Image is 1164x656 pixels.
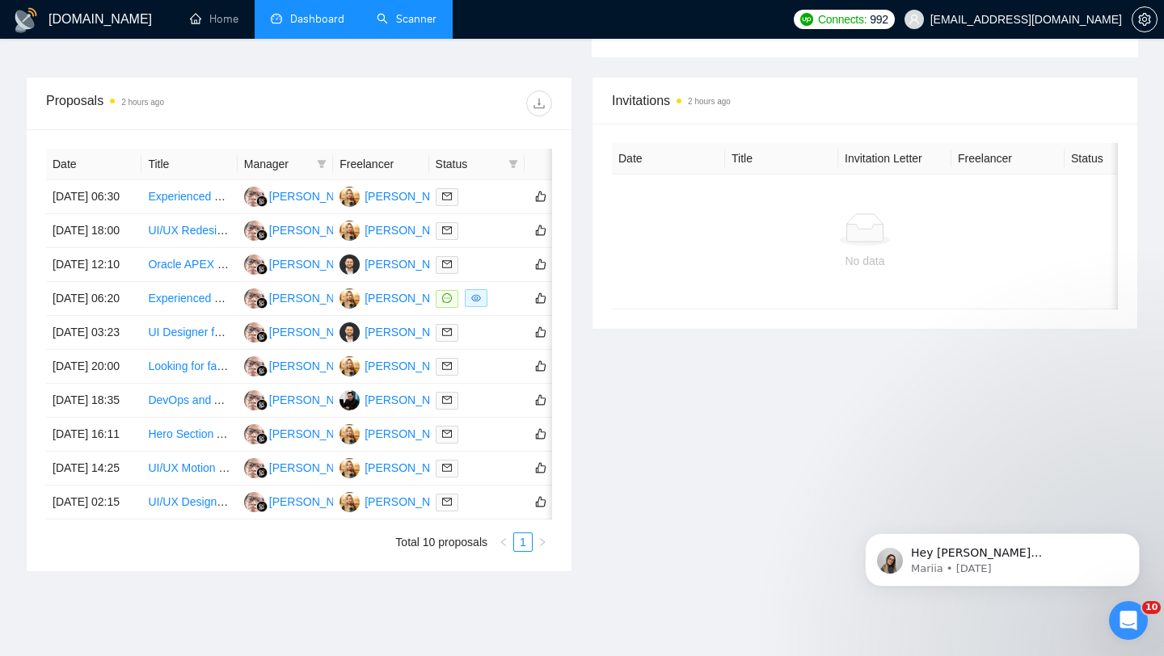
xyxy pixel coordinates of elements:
[800,13,813,26] img: upwork-logo.png
[471,293,481,303] span: eye
[141,214,237,248] td: UI/UX Redesign for Home Recipe Management Web App
[531,458,550,477] button: like
[1132,13,1158,26] a: setting
[535,393,546,406] span: like
[256,467,268,478] img: gigradar-bm.png
[269,425,362,443] div: [PERSON_NAME]
[339,458,360,478] img: VP
[442,463,452,473] span: mail
[365,255,458,273] div: [PERSON_NAME]
[256,399,268,410] img: gigradar-bm.png
[531,492,550,511] button: like
[442,497,452,507] span: mail
[1109,601,1148,640] iframe: Intercom live chat
[533,532,552,552] button: right
[535,190,546,203] span: like
[46,282,141,316] td: [DATE] 06:20
[141,486,237,519] td: UI/UX Designer for AI Health Product
[339,221,360,241] img: VP
[333,149,428,180] th: Freelancer
[244,257,362,270] a: HH[PERSON_NAME]
[612,143,725,175] th: Date
[46,180,141,214] td: [DATE] 06:30
[141,350,237,384] td: Looking for fastest high quality UI/UX designers
[365,459,458,477] div: [PERSON_NAME]
[442,361,452,371] span: mail
[442,259,452,269] span: mail
[527,97,551,110] span: download
[688,97,731,106] time: 2 hours ago
[533,532,552,552] li: Next Page
[244,427,362,439] a: HH[PERSON_NAME]
[244,221,264,241] img: HH
[46,316,141,350] td: [DATE] 03:23
[256,263,268,275] img: gigradar-bm.png
[377,12,436,26] a: searchScanner
[365,323,458,341] div: [PERSON_NAME]
[365,289,458,307] div: [PERSON_NAME]
[46,350,141,384] td: [DATE] 20:00
[13,7,39,33] img: logo
[256,365,268,376] img: gigradar-bm.png
[244,390,264,410] img: HH
[365,425,458,443] div: [PERSON_NAME]
[436,155,502,173] span: Status
[535,258,546,271] span: like
[395,532,487,552] li: Total 10 proposals
[244,322,264,343] img: HH
[1132,6,1158,32] button: setting
[339,254,360,275] img: OP
[531,221,550,240] button: like
[148,326,419,339] a: UI Designer for Technical SaaS Platform (Atlas Forge)
[314,152,330,176] span: filter
[46,418,141,452] td: [DATE] 16:11
[256,297,268,309] img: gigradar-bm.png
[269,255,362,273] div: [PERSON_NAME]
[141,248,237,282] td: Oracle APEX Development
[269,289,362,307] div: [PERSON_NAME]
[365,391,458,409] div: [PERSON_NAME]
[818,11,867,28] span: Connects:
[1132,13,1157,26] span: setting
[838,143,951,175] th: Invitation Letter
[535,326,546,339] span: like
[951,143,1065,175] th: Freelancer
[148,224,435,237] a: UI/UX Redesign for Home Recipe Management Web App
[148,461,432,474] a: UI/UX Motion & Dashboard Interaction Designer Needed
[46,384,141,418] td: [DATE] 18:35
[244,359,362,372] a: HH[PERSON_NAME]
[531,254,550,274] button: like
[339,427,458,439] a: VP[PERSON_NAME]
[339,494,458,507] a: VP[PERSON_NAME]
[244,458,264,478] img: HH
[535,495,546,508] span: like
[1142,601,1161,614] span: 10
[317,159,327,169] span: filter
[46,248,141,282] td: [DATE] 12:10
[141,452,237,486] td: UI/UX Motion & Dashboard Interaction Designer Needed
[442,429,452,439] span: mail
[244,424,264,444] img: HH
[531,356,550,376] button: like
[269,459,362,477] div: [PERSON_NAME]
[531,288,550,308] button: like
[141,418,237,452] td: Hero Section Animation for Website — Creative Motion & Interaction
[46,452,141,486] td: [DATE] 14:25
[244,325,362,338] a: HH[PERSON_NAME]
[339,492,360,512] img: VP
[148,190,400,203] a: Experienced UI/UX Designer for SAAS Application
[269,391,362,409] div: [PERSON_NAME]
[148,427,490,440] a: Hero Section Animation for Website — Creative Motion & Interaction
[256,331,268,343] img: gigradar-bm.png
[494,532,513,552] button: left
[339,460,458,473] a: VP[PERSON_NAME]
[148,258,284,271] a: Oracle APEX Development
[625,252,1105,270] div: No data
[256,433,268,444] img: gigradar-bm.png
[244,155,310,173] span: Manager
[141,180,237,214] td: Experienced UI/UX Designer for SAAS Application
[725,143,838,175] th: Title
[514,533,532,551] a: 1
